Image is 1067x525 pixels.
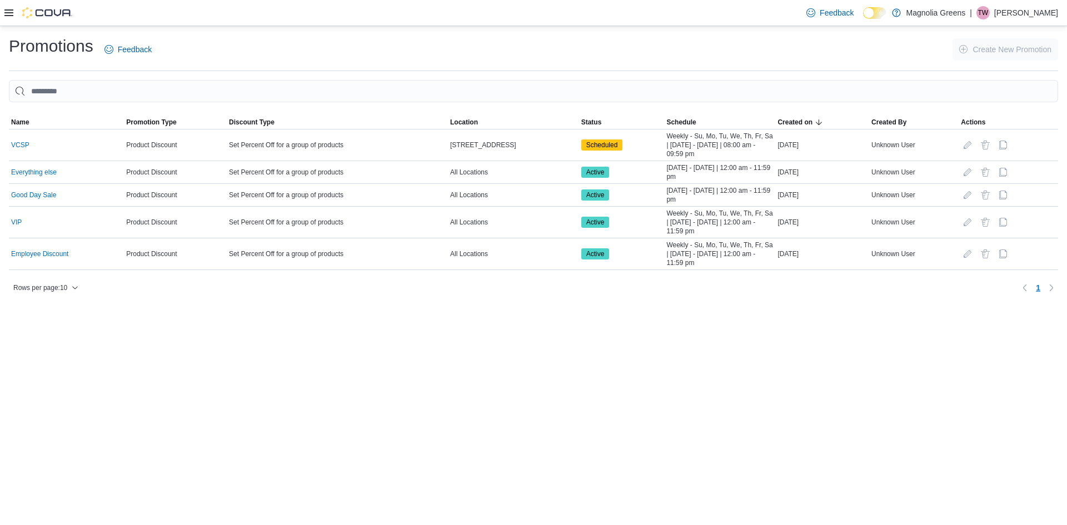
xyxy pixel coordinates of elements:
[775,166,869,179] div: [DATE]
[126,141,177,149] span: Product Discount
[1031,279,1045,297] button: Page 1 of 1
[126,218,177,227] span: Product Discount
[863,7,886,19] input: Dark Mode
[961,166,974,179] button: Edit Promotion
[118,44,152,55] span: Feedback
[11,249,68,258] a: Employee Discount
[775,138,869,152] div: [DATE]
[666,132,773,158] span: Weekly - Su, Mo, Tu, We, Th, Fr, Sa | [DATE] - [DATE] | 08:00 am - 09:59 pm
[586,249,605,259] span: Active
[11,218,22,227] a: VIP
[996,247,1010,261] button: Clone Promotion
[820,7,854,18] span: Feedback
[126,249,177,258] span: Product Discount
[996,166,1010,179] button: Clone Promotion
[450,118,478,127] span: Location
[450,191,488,199] span: All Locations
[124,116,227,129] button: Promotion Type
[11,191,56,199] a: Good Day Sale
[126,118,176,127] span: Promotion Type
[994,6,1058,19] p: [PERSON_NAME]
[450,218,488,227] span: All Locations
[100,38,156,61] a: Feedback
[979,166,992,179] button: Delete Promotion
[227,216,448,229] div: Set Percent Off for a group of products
[581,217,610,228] span: Active
[979,188,992,202] button: Delete Promotion
[581,167,610,178] span: Active
[961,118,985,127] span: Actions
[11,118,29,127] span: Name
[1036,282,1040,293] span: 1
[666,241,773,267] span: Weekly - Su, Mo, Tu, We, Th, Fr, Sa | [DATE] - [DATE] | 12:00 am - 11:59 pm
[581,118,602,127] span: Status
[581,189,610,201] span: Active
[871,141,915,149] span: Unknown User
[961,216,974,229] button: Edit Promotion
[1031,279,1045,297] ul: Pagination for table:
[871,218,915,227] span: Unknown User
[979,216,992,229] button: Delete Promotion
[979,138,992,152] button: Delete Promotion
[979,247,992,261] button: Delete Promotion
[581,139,623,151] span: Scheduled
[586,190,605,200] span: Active
[666,186,773,204] span: [DATE] - [DATE] | 12:00 am - 11:59 pm
[906,6,966,19] p: Magnolia Greens
[996,138,1010,152] button: Clone Promotion
[1018,281,1031,294] button: Previous page
[126,168,177,177] span: Product Discount
[227,188,448,202] div: Set Percent Off for a group of products
[871,118,906,127] span: Created By
[1045,281,1058,294] button: Next page
[666,163,773,181] span: [DATE] - [DATE] | 12:00 am - 11:59 pm
[666,209,773,236] span: Weekly - Su, Mo, Tu, We, Th, Fr, Sa | [DATE] - [DATE] | 12:00 am - 11:59 pm
[586,140,618,150] span: Scheduled
[996,188,1010,202] button: Clone Promotion
[775,216,869,229] div: [DATE]
[666,118,696,127] span: Schedule
[9,80,1058,102] input: This is a search bar. As you type, the results lower in the page will automatically filter.
[871,168,915,177] span: Unknown User
[586,167,605,177] span: Active
[978,6,989,19] span: TW
[586,217,605,227] span: Active
[775,247,869,261] div: [DATE]
[581,248,610,259] span: Active
[970,6,972,19] p: |
[227,247,448,261] div: Set Percent Off for a group of products
[996,216,1010,229] button: Clone Promotion
[229,118,275,127] span: Discount Type
[973,44,1051,55] span: Create New Promotion
[1018,279,1058,297] nav: Pagination for table:
[961,247,974,261] button: Edit Promotion
[227,166,448,179] div: Set Percent Off for a group of products
[126,191,177,199] span: Product Discount
[9,281,83,294] button: Rows per page:10
[777,118,812,127] span: Created on
[13,283,67,292] span: Rows per page : 10
[11,168,57,177] a: Everything else
[953,38,1058,61] button: Create New Promotion
[802,2,858,24] a: Feedback
[9,116,124,129] button: Name
[871,249,915,258] span: Unknown User
[11,141,29,149] a: VCSP
[450,168,488,177] span: All Locations
[961,188,974,202] button: Edit Promotion
[450,141,516,149] span: [STREET_ADDRESS]
[775,188,869,202] div: [DATE]
[976,6,990,19] div: Thomas Winslow
[450,249,488,258] span: All Locations
[961,138,974,152] button: Edit Promotion
[227,138,448,152] div: Set Percent Off for a group of products
[664,116,775,129] button: Schedule
[227,116,448,129] button: Discount Type
[22,7,72,18] img: Cova
[775,116,869,129] button: Created on
[871,191,915,199] span: Unknown User
[9,35,93,57] h1: Promotions
[448,116,579,129] button: Location
[579,116,665,129] button: Status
